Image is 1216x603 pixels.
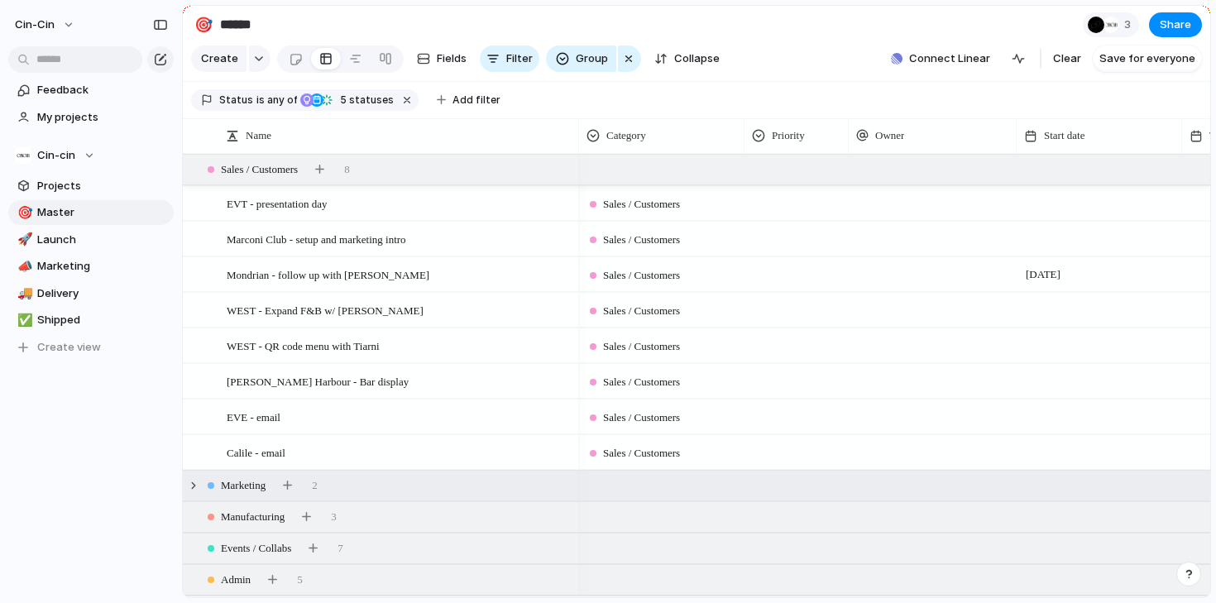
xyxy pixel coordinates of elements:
a: Projects [8,174,174,199]
a: My projects [8,105,174,130]
span: Sales / Customers [603,338,680,355]
span: 3 [331,509,337,525]
span: Marconi Club - setup and marketing intro [227,229,406,248]
span: 3 [1124,17,1136,33]
button: Cin-cin [8,143,174,168]
span: Clear [1053,50,1081,67]
span: WEST - Expand F&B w/ [PERSON_NAME] [227,300,424,319]
button: Add filter [427,89,510,112]
button: Connect Linear [884,46,997,71]
span: Add filter [452,93,500,108]
span: Owner [875,127,904,144]
span: any of [265,93,297,108]
span: Master [37,204,168,221]
a: 📣Marketing [8,254,174,279]
span: Marketing [221,477,266,494]
span: Category [606,127,646,144]
span: 5 [297,572,303,588]
span: Connect Linear [909,50,990,67]
span: Marketing [37,258,168,275]
span: Create [201,50,238,67]
span: Sales / Customers [221,161,298,178]
button: Clear [1046,45,1088,72]
span: cin-cin [15,17,55,33]
span: Delivery [37,285,168,302]
button: Collapse [648,45,726,72]
a: ✅Shipped [8,308,174,333]
button: 5 statuses [299,91,397,109]
span: Feedback [37,82,168,98]
div: ✅ [17,311,29,330]
span: My projects [37,109,168,126]
a: 🚚Delivery [8,281,174,306]
span: Collapse [674,50,720,67]
a: Feedback [8,78,174,103]
span: Create view [37,339,101,356]
span: Projects [37,178,168,194]
div: 🎯 [194,13,213,36]
button: ✅ [15,312,31,328]
span: Sales / Customers [603,374,680,390]
span: Name [246,127,271,144]
span: Sales / Customers [603,267,680,284]
span: Start date [1044,127,1084,144]
button: 🚀 [15,232,31,248]
button: 🚚 [15,285,31,302]
span: 5 [335,93,349,106]
button: Fields [410,45,473,72]
span: Cin-cin [37,147,75,164]
button: Share [1149,12,1202,37]
button: Filter [480,45,539,72]
span: Events / Collabs [221,540,291,557]
span: EVE - email [227,407,280,426]
span: 2 [312,477,318,494]
span: Share [1160,17,1191,33]
span: Mondrian - follow up with [PERSON_NAME] [227,265,429,284]
div: 📣 [17,257,29,276]
span: Launch [37,232,168,248]
button: Create [191,45,247,72]
button: 🎯 [190,12,217,38]
span: Priority [772,127,805,144]
button: Group [546,45,616,72]
span: 7 [338,540,343,557]
span: Sales / Customers [603,409,680,426]
span: Admin [221,572,251,588]
span: Fields [437,50,467,67]
button: Create view [8,335,174,360]
span: is [256,93,265,108]
div: 🚚 [17,284,29,303]
span: Sales / Customers [603,232,680,248]
span: [PERSON_NAME] Harbour - Bar display [227,371,409,390]
a: 🚀Launch [8,227,174,252]
button: 📣 [15,258,31,275]
span: Save for everyone [1099,50,1195,67]
span: Calile - email [227,443,285,462]
button: Save for everyone [1093,45,1202,72]
span: Shipped [37,312,168,328]
span: Status [219,93,253,108]
span: 8 [344,161,350,178]
span: Sales / Customers [603,196,680,213]
span: [DATE] [1022,265,1065,285]
span: EVT - presentation day [227,194,327,213]
button: cin-cin [7,12,84,38]
span: Sales / Customers [603,445,680,462]
span: Group [576,50,608,67]
span: Sales / Customers [603,303,680,319]
span: statuses [335,93,394,108]
span: Filter [506,50,533,67]
div: 🚀 [17,230,29,249]
button: 🎯 [15,204,31,221]
button: isany of [253,91,300,109]
span: Manufacturing [221,509,285,525]
a: 🎯Master [8,200,174,225]
div: 🎯 [17,203,29,223]
span: WEST - QR code menu with Tiarni [227,336,380,355]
